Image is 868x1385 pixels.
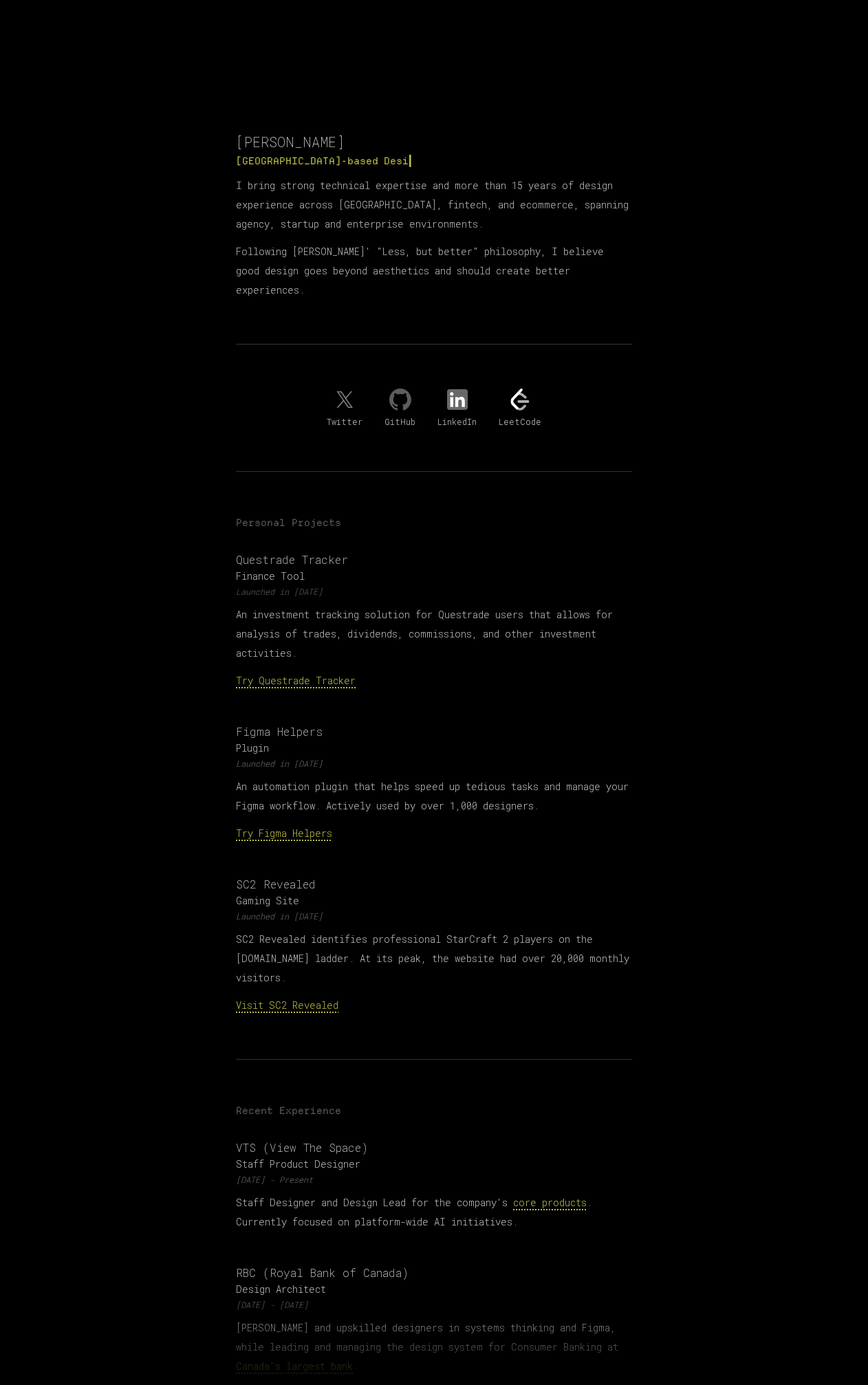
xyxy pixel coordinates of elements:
[389,389,411,411] img: Github
[236,569,632,583] p: Finance Tool
[384,389,415,427] a: GitHub
[236,1299,632,1310] p: [DATE] - [DATE]
[446,389,468,411] img: LinkedIn
[236,605,632,663] p: An investment tracking solution for Questrade users that allows for analysis of trades, dividends...
[236,758,632,769] p: Launched in [DATE]
[236,674,356,687] a: Try Questrade Tracker
[236,242,632,300] p: Following [PERSON_NAME]' "Less, but better" philosophy, I believe good design goes beyond aesthet...
[236,723,632,740] h3: Figma Helpers
[236,1360,353,1373] a: Canada's largest bank
[236,516,632,530] h2: Personal Projects
[236,777,632,816] p: An automation plugin that helps speed up tedious tasks and manage your Figma workflow. Actively u...
[236,999,338,1012] a: Visit SC2 Revealed
[334,389,356,411] img: Twitter
[236,1283,632,1296] p: Design Architect
[236,552,632,568] h3: Questrade Tracker
[513,1196,587,1209] a: core products
[236,930,632,988] p: SC2 Revealed identifies professional StarCraft 2 players on the [DOMAIN_NAME] ladder. At its peak...
[236,1193,632,1232] p: Staff Designer and Design Lead for the company's . Currently focused on platform-wide AI initiati...
[236,176,632,234] p: I bring strong technical expertise and more than 15 years of design experience across [GEOGRAPHIC...
[236,1174,632,1185] p: [DATE] - Present
[509,389,531,411] img: LeetCode
[236,1157,632,1171] p: Staff Product Designer
[236,1318,632,1376] p: [PERSON_NAME] and upskilled designers in systems thinking and Figma, while leading and managing t...
[384,155,409,167] span: D e s i
[499,389,541,427] a: LeetCode
[236,827,332,840] a: Try Figma Helpers
[236,132,632,151] h1: [PERSON_NAME]
[236,154,632,168] h2: [GEOGRAPHIC_DATA]-based
[236,1104,632,1117] h2: Recent Experience
[437,389,477,427] a: LinkedIn
[236,876,632,893] h3: SC2 Revealed
[236,741,632,755] p: Plugin
[236,910,632,921] p: Launched in [DATE]
[236,1139,632,1156] h3: VTS (View The Space)
[236,1265,632,1281] h3: RBC (Royal Bank of Canada)
[236,586,632,597] p: Launched in [DATE]
[327,389,362,427] a: Twitter
[236,894,632,908] p: Gaming Site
